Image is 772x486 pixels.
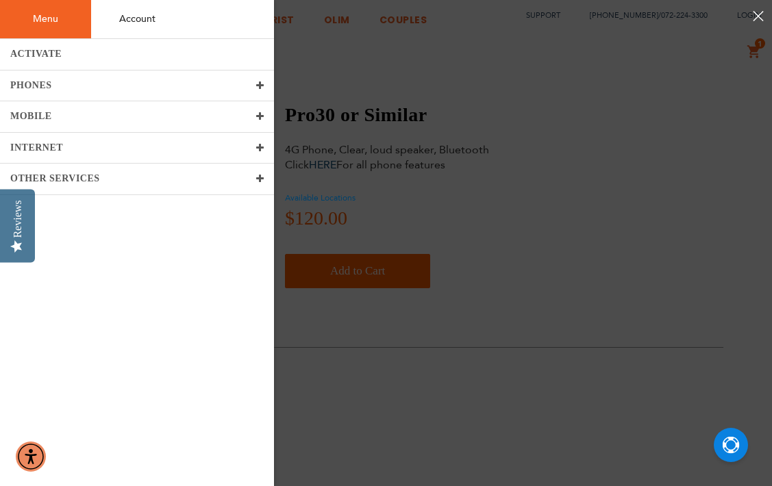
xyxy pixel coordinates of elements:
[10,173,100,183] span: OTHER SERVICES
[10,80,52,90] span: PHONES
[285,192,356,203] a: Available Locations
[10,49,62,59] span: ACTIVATE
[12,200,24,238] div: Reviews
[10,142,63,153] span: INTERNET
[16,442,46,472] div: Accessibility Menu
[10,111,52,121] span: MOBILE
